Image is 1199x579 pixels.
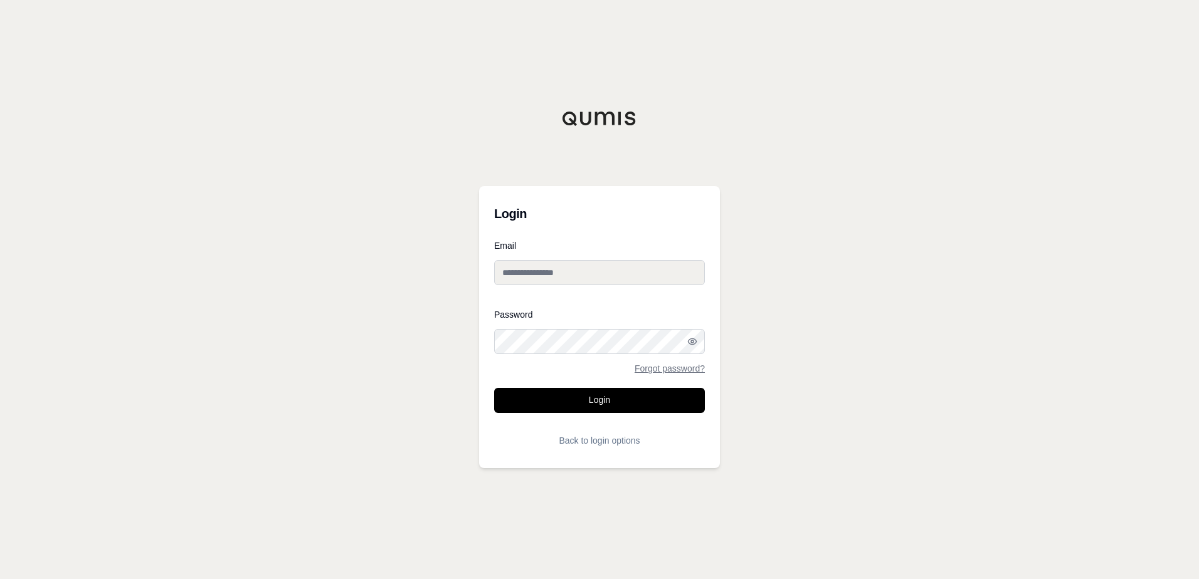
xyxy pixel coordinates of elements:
[494,310,705,319] label: Password
[635,364,705,373] a: Forgot password?
[494,428,705,453] button: Back to login options
[494,388,705,413] button: Login
[494,241,705,250] label: Email
[494,201,705,226] h3: Login
[562,111,637,126] img: Qumis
